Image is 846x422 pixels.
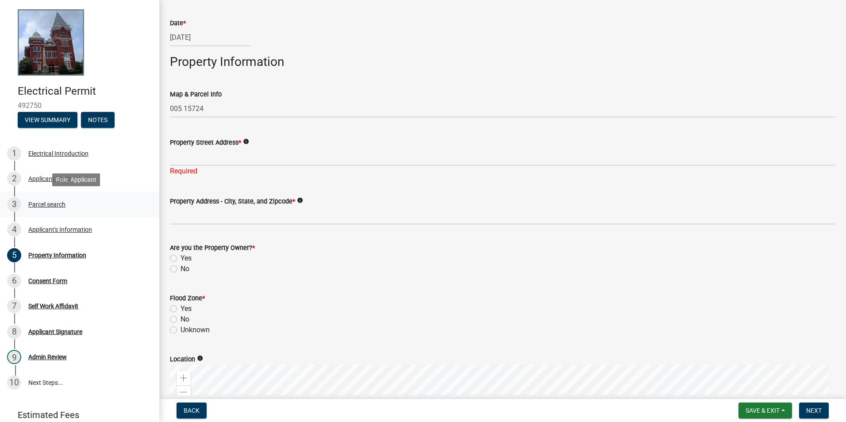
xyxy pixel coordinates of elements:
[28,354,67,360] div: Admin Review
[170,140,241,146] label: Property Street Address
[170,20,186,27] label: Date
[7,325,21,339] div: 8
[28,176,71,182] div: Applicant Login
[81,117,115,124] wm-modal-confirm: Notes
[184,407,200,414] span: Back
[738,403,792,418] button: Save & Exit
[297,197,303,203] i: info
[197,355,203,361] i: info
[28,329,82,335] div: Applicant Signature
[170,357,195,363] label: Location
[28,278,67,284] div: Consent Form
[181,325,210,335] label: Unknown
[181,303,192,314] label: Yes
[170,54,835,69] h3: Property Information
[7,350,21,364] div: 9
[28,201,65,207] div: Parcel search
[18,9,84,76] img: Talbot County, Georgia
[177,371,191,385] div: Zoom in
[18,112,77,128] button: View Summary
[170,199,295,205] label: Property Address - City, State, and Zipcode
[181,264,189,274] label: No
[170,295,205,302] label: Flood Zone
[28,303,78,309] div: Self Work Affidavit
[7,376,21,390] div: 10
[181,314,189,325] label: No
[181,253,192,264] label: Yes
[28,252,86,258] div: Property Information
[52,173,100,186] div: Role: Applicant
[28,226,92,233] div: Applicant's Information
[243,138,249,145] i: info
[7,248,21,262] div: 5
[746,407,780,414] span: Save & Exit
[7,172,21,186] div: 2
[18,101,142,110] span: 492750
[7,197,21,211] div: 3
[18,85,152,98] h4: Electrical Permit
[7,299,21,313] div: 7
[28,150,88,157] div: Electrical Introduction
[170,166,835,176] div: Required
[806,407,822,414] span: Next
[177,403,207,418] button: Back
[170,28,251,46] input: mm/dd/yyyy
[7,146,21,161] div: 1
[7,274,21,288] div: 6
[81,112,115,128] button: Notes
[7,223,21,237] div: 4
[177,385,191,399] div: Zoom out
[170,92,222,98] label: Map & Parcel Info
[799,403,829,418] button: Next
[18,117,77,124] wm-modal-confirm: Summary
[170,245,255,251] label: Are you the Property Owner?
